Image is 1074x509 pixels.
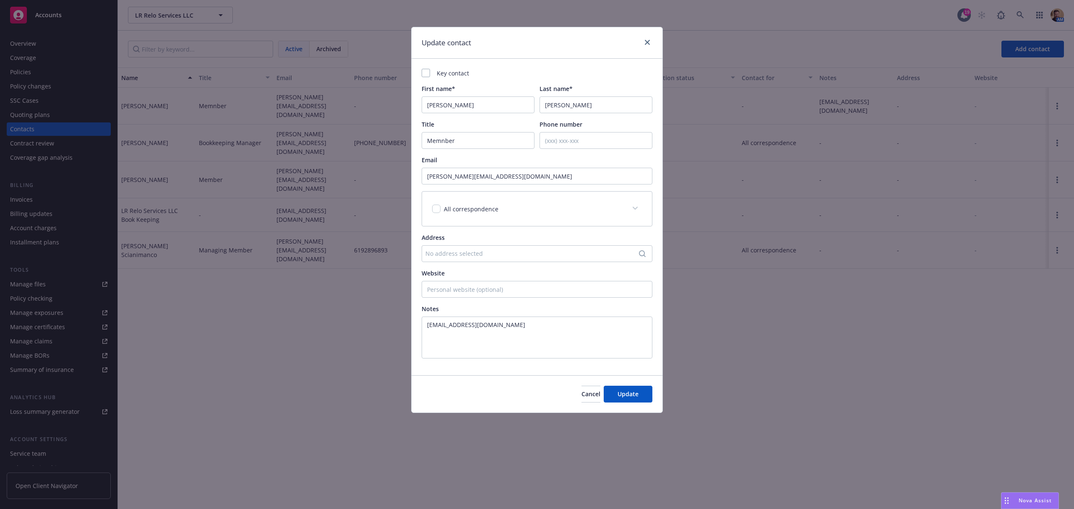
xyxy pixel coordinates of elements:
[581,386,600,403] button: Cancel
[422,192,652,226] div: All correspondence
[422,69,652,78] div: Key contact
[444,205,498,213] span: All correspondence
[639,250,646,257] svg: Search
[425,249,640,258] div: No address selected
[540,96,652,113] input: Last Name
[540,132,652,149] input: (xxx) xxx-xxx
[422,305,439,313] span: Notes
[422,245,652,262] button: No address selected
[422,234,445,242] span: Address
[422,281,652,298] input: Personal website (optional)
[540,120,582,128] span: Phone number
[1001,493,1012,509] div: Drag to move
[422,96,534,113] input: First Name
[422,120,434,128] span: Title
[422,37,471,48] h1: Update contact
[540,85,573,93] span: Last name*
[1019,497,1052,504] span: Nova Assist
[422,156,437,164] span: Email
[618,390,639,398] span: Update
[581,390,600,398] span: Cancel
[422,132,534,149] input: e.g. CFO
[1001,492,1059,509] button: Nova Assist
[422,317,652,358] textarea: [EMAIL_ADDRESS][DOMAIN_NAME]
[604,386,652,403] button: Update
[422,85,455,93] span: First name*
[422,269,445,277] span: Website
[422,168,652,184] input: example@email.com
[642,37,652,47] a: close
